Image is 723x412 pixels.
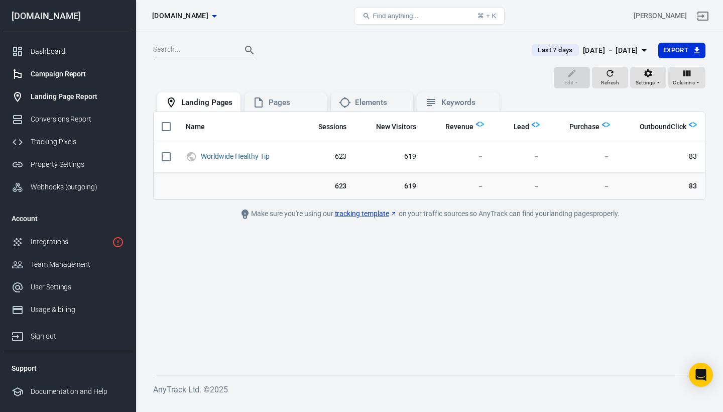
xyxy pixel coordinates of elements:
[186,122,205,132] span: Name
[269,97,319,108] div: Pages
[363,152,416,162] span: 619
[477,12,496,20] div: ⌘ + K
[441,97,492,108] div: Keywords
[524,42,658,59] button: Last 7 days[DATE] － [DATE]
[153,383,705,396] h6: AnyTrack Ltd. © 2025
[634,11,687,21] div: Account id: GXqx2G2u
[305,122,347,132] span: Sessions
[640,122,686,132] span: OutboundClick
[626,152,697,162] span: 83
[689,363,713,387] div: Open Intercom Messenger
[500,181,540,191] span: －
[4,321,132,348] a: Sign out
[501,122,530,132] span: Lead
[602,121,610,129] img: Logo
[31,69,124,79] div: Campaign Report
[31,331,124,342] div: Sign out
[305,181,346,191] span: 623
[4,85,132,108] a: Landing Page Report
[152,10,208,22] span: worldwidehealthytip.com
[569,122,599,132] span: Purchase
[4,153,132,176] a: Property Settings
[31,182,124,192] div: Webhooks (outgoing)
[626,181,697,191] span: 83
[373,12,418,20] span: Find anything...
[514,122,530,132] span: Lead
[556,122,599,132] span: Purchase
[153,44,233,57] input: Search...
[31,114,124,125] div: Conversions Report
[4,108,132,131] a: Conversions Report
[335,209,397,219] a: tracking template
[4,176,132,198] a: Webhooks (outgoing)
[318,122,347,132] span: Sessions
[376,122,416,132] span: New Visitors
[4,356,132,380] li: Support
[668,67,705,89] button: Columns
[203,208,655,220] div: Make sure you're using our on your traffic sources so AnyTrack can find your landing pages properly.
[445,121,473,133] span: Total revenue calculated by AnyTrack.
[355,97,405,108] div: Elements
[432,121,473,133] span: Total revenue calculated by AnyTrack.
[583,44,638,57] div: [DATE] － [DATE]
[31,304,124,315] div: Usage & billing
[112,236,124,248] svg: 1 networks not verified yet
[201,152,270,160] a: Worldwide Healthy Tip
[181,97,232,108] div: Landing Pages
[689,121,697,129] img: Logo
[627,122,686,132] span: OutboundClick
[4,231,132,253] a: Integrations
[354,8,505,25] button: Find anything...⌘ + K
[556,152,610,162] span: －
[4,276,132,298] a: User Settings
[691,4,715,28] a: Sign out
[186,122,218,132] span: Name
[4,12,132,21] div: [DOMAIN_NAME]
[31,282,124,292] div: User Settings
[500,152,540,162] span: －
[31,137,124,147] div: Tracking Pixels
[534,45,576,55] span: Last 7 days
[432,152,484,162] span: －
[31,386,124,397] div: Documentation and Help
[31,91,124,102] div: Landing Page Report
[31,159,124,170] div: Property Settings
[4,253,132,276] a: Team Management
[4,207,132,231] li: Account
[31,237,108,247] div: Integrations
[445,122,473,132] span: Revenue
[363,181,416,191] span: 619
[186,151,197,163] svg: UTM & Web Traffic
[601,78,619,87] span: Refresh
[4,63,132,85] a: Campaign Report
[31,46,124,57] div: Dashboard
[148,7,220,25] button: [DOMAIN_NAME]
[363,122,416,132] span: New Visitors
[476,120,484,128] img: Logo
[630,67,666,89] button: Settings
[4,131,132,153] a: Tracking Pixels
[154,112,705,199] div: scrollable content
[658,43,705,58] button: Export
[237,38,262,62] button: Search
[305,152,346,162] span: 623
[432,181,484,191] span: －
[592,67,628,89] button: Refresh
[31,259,124,270] div: Team Management
[4,40,132,63] a: Dashboard
[4,298,132,321] a: Usage & billing
[673,78,695,87] span: Columns
[636,78,655,87] span: Settings
[556,181,610,191] span: －
[532,121,540,129] img: Logo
